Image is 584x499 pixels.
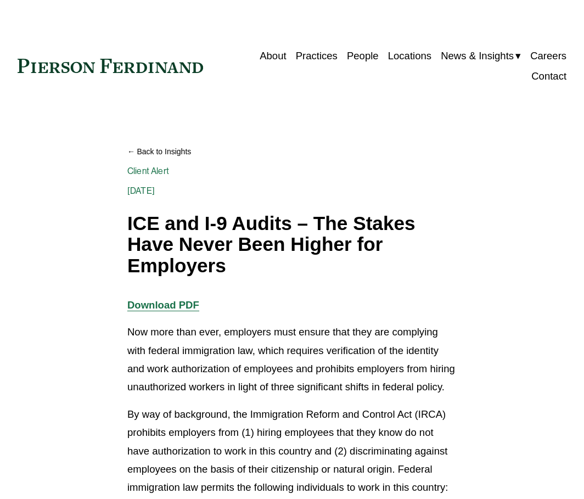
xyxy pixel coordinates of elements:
[260,46,286,66] a: About
[127,299,199,311] a: Download PDF
[127,323,457,396] p: Now more than ever, employers must ensure that they are complying with federal immigration law, w...
[388,46,431,66] a: Locations
[441,46,521,66] a: folder dropdown
[127,143,457,161] a: Back to Insights
[530,46,566,66] a: Careers
[531,66,566,86] a: Contact
[127,213,457,277] h1: ICE and I-9 Audits – The Stakes Have Never Been Higher for Employers
[296,46,338,66] a: Practices
[347,46,379,66] a: People
[441,47,514,65] span: News & Insights
[127,186,155,196] span: [DATE]
[127,166,169,176] a: Client Alert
